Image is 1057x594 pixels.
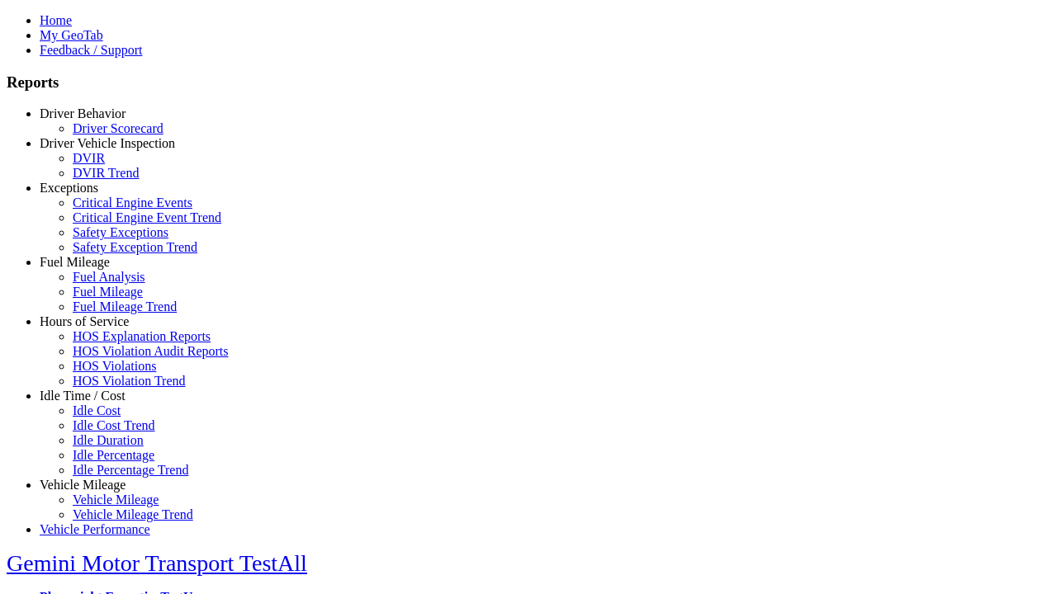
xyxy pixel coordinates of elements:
[73,299,177,313] a: Fuel Mileage Trend
[73,418,155,432] a: Idle Cost Trend
[73,448,154,462] a: Idle Percentage
[73,240,197,254] a: Safety Exception Trend
[40,314,129,328] a: Hours of Service
[40,136,175,150] a: Driver Vehicle Inspection
[73,285,143,299] a: Fuel Mileage
[73,507,193,521] a: Vehicle Mileage Trend
[73,196,192,210] a: Critical Engine Events
[73,463,188,477] a: Idle Percentage Trend
[73,151,105,165] a: DVIR
[73,433,144,447] a: Idle Duration
[73,166,139,180] a: DVIR Trend
[73,270,145,284] a: Fuel Analysis
[73,210,221,224] a: Critical Engine Event Trend
[73,329,211,343] a: HOS Explanation Reports
[73,374,186,388] a: HOS Violation Trend
[73,359,156,373] a: HOS Violations
[40,181,98,195] a: Exceptions
[73,403,121,417] a: Idle Cost
[40,13,72,27] a: Home
[40,43,142,57] a: Feedback / Support
[73,493,159,507] a: Vehicle Mileage
[40,522,150,536] a: Vehicle Performance
[73,225,168,239] a: Safety Exceptions
[7,550,307,576] a: Gemini Motor Transport TestAll
[7,73,1050,92] h3: Reports
[40,255,110,269] a: Fuel Mileage
[73,344,229,358] a: HOS Violation Audit Reports
[40,389,126,403] a: Idle Time / Cost
[40,28,103,42] a: My GeoTab
[73,121,164,135] a: Driver Scorecard
[40,478,126,492] a: Vehicle Mileage
[40,106,126,120] a: Driver Behavior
